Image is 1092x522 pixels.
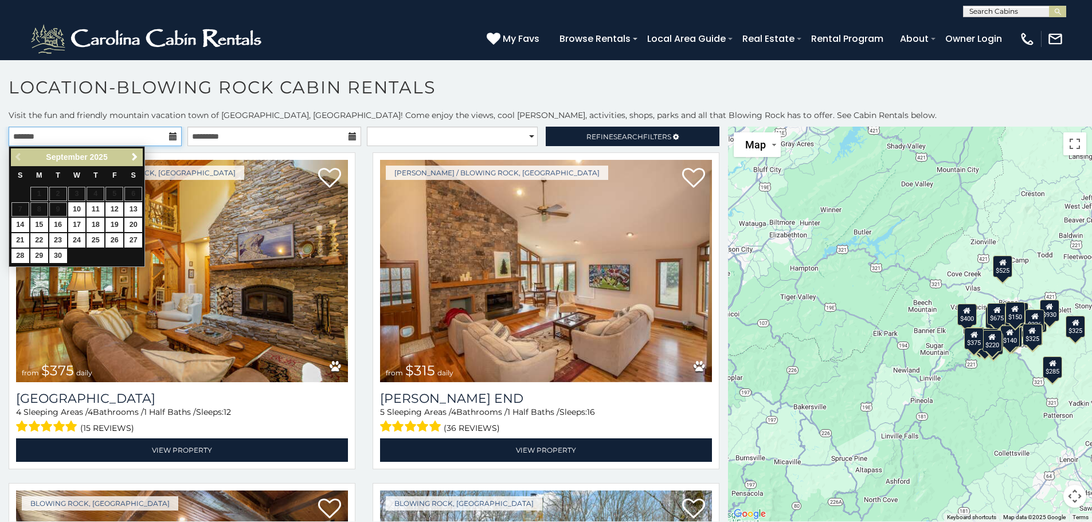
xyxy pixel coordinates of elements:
[894,29,934,49] a: About
[105,218,123,232] a: 19
[503,32,539,46] span: My Favs
[1063,485,1086,508] button: Map camera controls
[131,171,136,179] span: Saturday
[88,407,93,417] span: 4
[586,132,671,141] span: Refine Filters
[405,362,435,379] span: $315
[68,218,86,232] a: 17
[16,391,348,406] h3: Mountain Song Lodge
[437,368,453,377] span: daily
[130,152,139,162] span: Next
[11,249,29,263] a: 28
[554,29,636,49] a: Browse Rentals
[80,421,134,435] span: (15 reviews)
[11,233,29,248] a: 21
[1026,309,1045,331] div: $226
[386,166,608,180] a: [PERSON_NAME] / Blowing Rock, [GEOGRAPHIC_DATA]
[1073,514,1089,520] a: Terms (opens in new tab)
[1005,302,1025,324] div: $150
[451,407,456,417] span: 4
[73,171,80,179] span: Wednesday
[965,327,985,349] div: $410
[984,333,1003,355] div: $345
[29,22,267,56] img: White-1-2.png
[682,497,705,521] a: Add to favorites
[737,29,800,49] a: Real Estate
[30,218,48,232] a: 15
[613,132,643,141] span: Search
[380,160,712,382] a: Moss End from $315 daily
[380,160,712,382] img: Moss End
[87,202,104,217] a: 11
[16,406,348,435] div: Sleeping Areas / Bathrooms / Sleeps:
[16,438,348,462] a: View Property
[993,255,1013,277] div: $525
[1019,31,1035,47] img: phone-regular-white.png
[87,218,104,232] a: 18
[124,218,142,232] a: 20
[1043,356,1063,378] div: $285
[49,249,67,263] a: 30
[1000,325,1020,347] div: $140
[112,171,117,179] span: Friday
[318,167,341,191] a: Add to favorites
[22,368,39,377] span: from
[105,202,123,217] a: 12
[93,171,98,179] span: Thursday
[1003,514,1066,520] span: Map data ©2025 Google
[49,233,67,248] a: 23
[947,513,996,521] button: Keyboard shortcuts
[76,368,92,377] span: daily
[682,167,705,191] a: Add to favorites
[745,139,766,151] span: Map
[22,496,178,511] a: Blowing Rock, [GEOGRAPHIC_DATA]
[124,202,142,217] a: 13
[1023,324,1042,346] div: $325
[964,327,984,349] div: $375
[976,331,995,353] div: $355
[224,407,231,417] span: 12
[734,132,781,157] button: Change map style
[18,171,22,179] span: Sunday
[30,233,48,248] a: 22
[587,407,595,417] span: 16
[805,29,889,49] a: Rental Program
[940,29,1008,49] a: Owner Login
[318,497,341,521] a: Add to favorites
[380,391,712,406] a: [PERSON_NAME] End
[127,150,142,164] a: Next
[87,233,104,248] a: 25
[16,160,348,382] a: Mountain Song Lodge from $375 daily
[1040,299,1059,321] div: $930
[124,233,142,248] a: 27
[546,127,719,146] a: RefineSearchFilters
[386,496,542,511] a: Blowing Rock, [GEOGRAPHIC_DATA]
[641,29,731,49] a: Local Area Guide
[380,407,385,417] span: 5
[68,202,86,217] a: 10
[16,407,21,417] span: 4
[731,507,769,521] a: Open this area in Google Maps (opens a new window)
[380,391,712,406] h3: Moss End
[30,249,48,263] a: 29
[46,152,87,162] span: September
[957,304,977,325] div: $400
[1047,31,1063,47] img: mail-regular-white.png
[16,160,348,382] img: Mountain Song Lodge
[731,507,769,521] img: Google
[68,233,86,248] a: 24
[444,421,500,435] span: (36 reviews)
[90,152,108,162] span: 2025
[56,171,60,179] span: Tuesday
[36,171,42,179] span: Monday
[144,407,196,417] span: 1 Half Baths /
[41,362,74,379] span: $375
[105,233,123,248] a: 26
[16,391,348,406] a: [GEOGRAPHIC_DATA]
[11,218,29,232] a: 14
[49,218,67,232] a: 16
[380,438,712,462] a: View Property
[1063,132,1086,155] button: Toggle fullscreen view
[507,407,559,417] span: 1 Half Baths /
[983,329,1002,351] div: $220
